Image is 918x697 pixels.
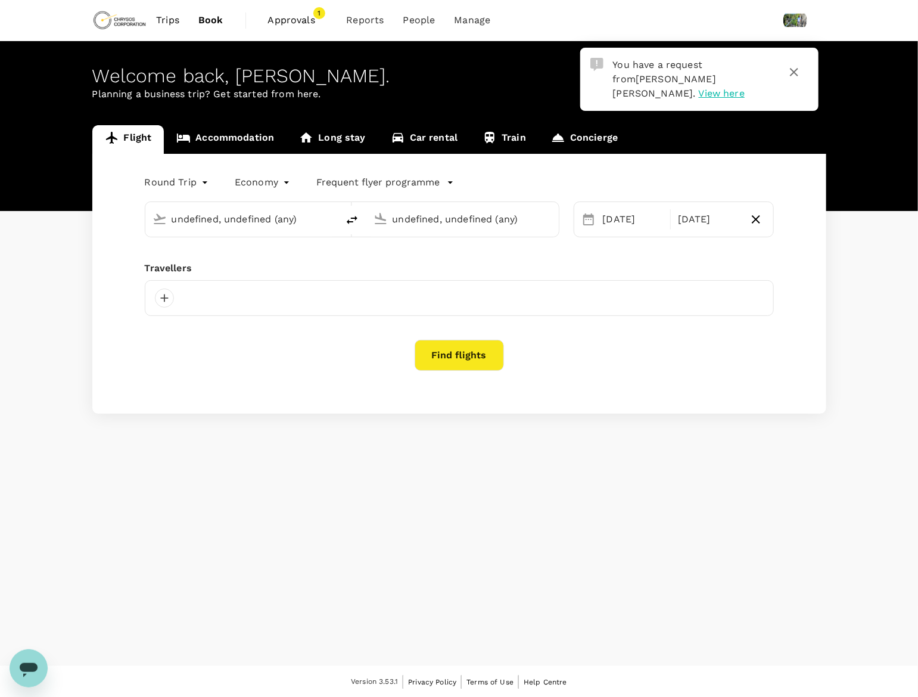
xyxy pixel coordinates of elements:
[598,207,668,231] div: [DATE]
[524,676,567,689] a: Help Centre
[470,125,539,154] a: Train
[313,7,325,19] span: 1
[590,58,603,71] img: Approval Request
[539,125,630,154] a: Concierge
[550,218,553,220] button: Open
[524,678,567,686] span: Help Centre
[783,8,807,32] img: Darshankumar Patel
[393,210,534,228] input: Going to
[92,87,826,101] p: Planning a business trip? Get started from here.
[145,261,774,275] div: Travellers
[466,678,514,686] span: Terms of Use
[10,649,48,687] iframe: Button to launch messaging window
[329,218,332,220] button: Open
[235,173,292,192] div: Economy
[268,13,328,27] span: Approvals
[408,678,456,686] span: Privacy Policy
[316,175,440,190] p: Frequent flyer programme
[378,125,471,154] a: Car rental
[164,125,287,154] a: Accommodation
[338,206,366,234] button: delete
[92,125,164,154] a: Flight
[198,13,223,27] span: Book
[92,7,147,33] img: Chrysos Corporation
[403,13,435,27] span: People
[92,65,826,87] div: Welcome back , [PERSON_NAME] .
[454,13,490,27] span: Manage
[408,676,456,689] a: Privacy Policy
[351,676,398,688] span: Version 3.53.1
[673,207,743,231] div: [DATE]
[145,173,211,192] div: Round Trip
[613,73,717,99] span: [PERSON_NAME] [PERSON_NAME]
[316,175,454,190] button: Frequent flyer programme
[287,125,378,154] a: Long stay
[172,210,313,228] input: Depart from
[699,88,745,99] span: View here
[613,59,717,99] span: You have a request from .
[347,13,384,27] span: Reports
[466,676,514,689] a: Terms of Use
[156,13,179,27] span: Trips
[415,340,504,371] button: Find flights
